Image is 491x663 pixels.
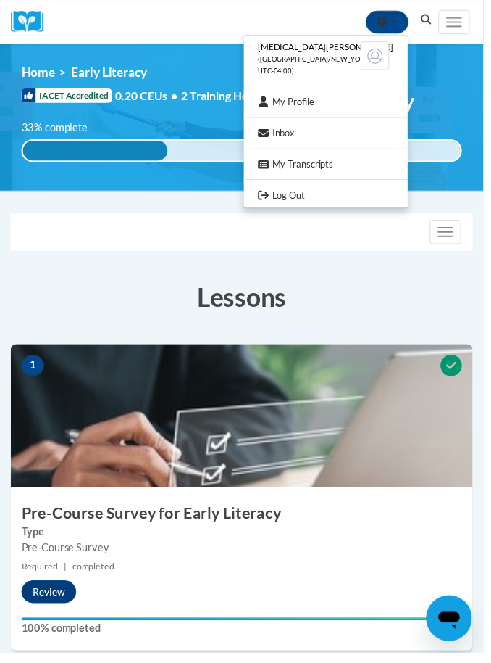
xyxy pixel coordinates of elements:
a: Inbox [248,126,414,144]
span: ([GEOGRAPHIC_DATA]/New_York UTC-04:00) [262,56,375,76]
iframe: Button to launch messaging window [433,605,479,651]
a: Logout [248,189,414,207]
a: My Transcripts [248,158,414,176]
img: Learner Profile Avatar [366,42,395,71]
span: [MEDICAL_DATA][PERSON_NAME] [262,42,400,53]
a: My Profile [248,94,414,112]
